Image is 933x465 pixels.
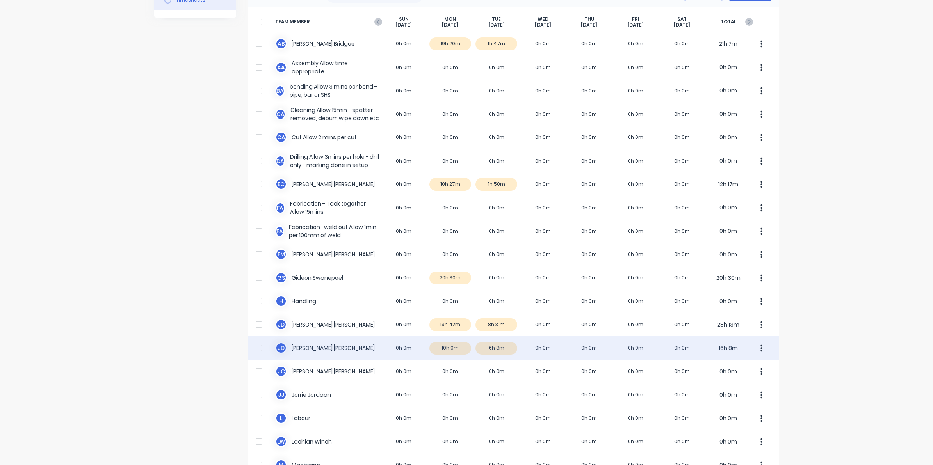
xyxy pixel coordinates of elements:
span: [DATE] [395,22,412,28]
span: [DATE] [674,22,690,28]
span: [DATE] [488,22,505,28]
span: SUN [399,16,409,22]
span: TUE [492,16,501,22]
span: [DATE] [627,22,644,28]
span: MON [444,16,456,22]
span: FRI [632,16,639,22]
span: THU [584,16,594,22]
span: [DATE] [581,22,597,28]
span: SAT [677,16,687,22]
span: [DATE] [535,22,551,28]
span: [DATE] [442,22,458,28]
span: TEAM MEMBER [275,16,381,28]
span: WED [538,16,548,22]
span: TOTAL [705,16,751,28]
